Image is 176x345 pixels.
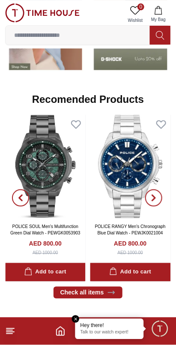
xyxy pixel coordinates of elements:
[72,315,80,323] em: Close tooltip
[90,263,171,282] button: Add to cart
[10,224,81,235] a: POLICE SOUL Men's Multifunction Green Dial Watch - PEWGK0053903
[55,326,66,336] a: Home
[125,17,146,24] span: Wishlist
[109,267,151,277] div: Add to cart
[5,3,80,22] img: ...
[151,320,170,339] div: Chat Widget
[146,3,171,25] button: My Bag
[54,316,122,330] h2: Shop by Price
[118,250,143,256] div: AED 1000.00
[24,267,66,277] div: Add to cart
[90,115,171,218] img: POLICE RANGY Men's Chronograph Blue Dial Watch - PEWJK0021004
[125,3,146,25] a: 0Wishlist
[54,287,123,299] a: Check all items
[5,115,86,218] img: POLICE SOUL Men's Multifunction Green Dial Watch - PEWGK0053903
[114,240,146,248] h4: AED 800.00
[81,322,139,329] div: Hey there!
[148,16,169,23] span: My Bag
[95,224,166,235] a: POLICE RANGY Men's Chronograph Blue Dial Watch - PEWJK0021004
[5,263,86,282] button: Add to cart
[81,330,139,336] p: Talk to our watch expert!
[29,240,62,248] h4: AED 800.00
[33,250,58,256] div: AED 1000.00
[137,3,144,10] span: 0
[32,93,144,106] h2: Recomended Products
